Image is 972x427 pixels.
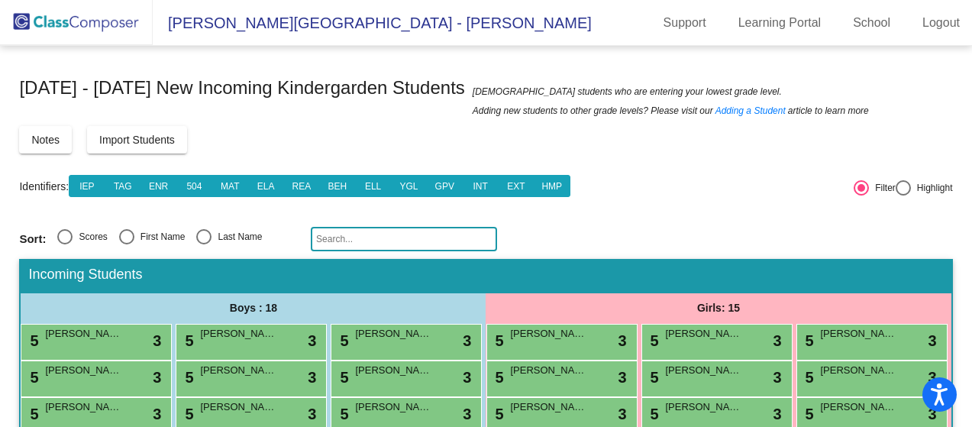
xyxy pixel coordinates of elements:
span: 3 [153,329,161,352]
button: ELL [355,175,392,197]
button: TAG [105,175,141,197]
span: 5 [647,406,659,422]
button: EXT [498,175,534,197]
span: 3 [773,366,781,389]
span: 5 [26,369,38,386]
button: REA [283,175,320,197]
span: 5 [26,406,38,422]
span: 3 [308,329,316,352]
a: School [841,11,903,35]
a: Identifiers: [19,180,69,192]
span: [PERSON_NAME] [821,363,897,378]
div: Girls: 15 [486,293,951,324]
span: 3 [308,366,316,389]
button: GPV [426,175,463,197]
span: 5 [647,332,659,349]
span: [PERSON_NAME] [666,363,742,378]
span: Sort: [19,232,46,246]
span: 5 [647,369,659,386]
span: 5 [181,332,193,349]
input: Search... [311,227,497,251]
span: [PERSON_NAME] [200,400,276,415]
span: [PERSON_NAME] [45,326,121,341]
button: ENR [140,175,177,197]
span: 3 [463,403,471,425]
button: HMP [534,175,570,197]
button: 504 [176,175,213,197]
span: 3 [153,403,161,425]
span: [PERSON_NAME] [45,363,121,378]
a: Support [651,11,719,35]
span: 5 [802,369,814,386]
button: MAT [212,175,248,197]
button: ELA [247,175,284,197]
button: Import Students [87,126,187,154]
span: [PERSON_NAME] [200,326,276,341]
a: Adding a Student [715,103,786,118]
span: [DEMOGRAPHIC_DATA] students who are entering your lowest grade level. [473,84,782,99]
span: Incoming Students [28,267,142,283]
span: [PERSON_NAME] [45,400,121,415]
span: 3 [618,403,626,425]
span: [PERSON_NAME] [821,400,897,415]
span: 5 [802,332,814,349]
span: [PERSON_NAME][GEOGRAPHIC_DATA] - [PERSON_NAME] [153,11,592,35]
span: 5 [802,406,814,422]
span: 3 [928,366,936,389]
span: 3 [928,403,936,425]
div: Scores [73,230,107,244]
span: 3 [463,366,471,389]
div: Highlight [911,181,953,195]
div: Last Name [212,230,262,244]
span: 3 [618,329,626,352]
button: Notes [19,126,72,154]
span: [DATE] - [DATE] New Incoming Kindergarden Students [19,76,464,100]
span: [PERSON_NAME] [355,326,431,341]
span: 3 [773,403,781,425]
div: Boys : 18 [21,293,486,324]
span: 3 [618,366,626,389]
span: 5 [26,332,38,349]
mat-radio-group: Select an option [19,229,299,249]
span: [PERSON_NAME] [355,363,431,378]
span: [PERSON_NAME] [666,326,742,341]
span: 5 [492,369,504,386]
span: 3 [928,329,936,352]
span: 5 [492,406,504,422]
span: 5 [336,406,348,422]
span: [PERSON_NAME] [355,400,431,415]
span: [PERSON_NAME] [200,363,276,378]
span: [PERSON_NAME] [511,363,587,378]
span: Notes [31,134,60,146]
span: [PERSON_NAME] [511,400,587,415]
span: [PERSON_NAME] [PERSON_NAME] [511,326,587,341]
a: Logout [910,11,972,35]
span: [PERSON_NAME] [821,326,897,341]
span: Import Students [99,134,175,146]
span: 5 [336,332,348,349]
button: INT [462,175,499,197]
span: [PERSON_NAME] [666,400,742,415]
span: 5 [492,332,504,349]
button: IEP [69,175,105,197]
button: BEH [319,175,356,197]
span: 5 [336,369,348,386]
span: 5 [181,406,193,422]
span: 3 [773,329,781,352]
div: Filter [869,181,896,195]
span: 3 [308,403,316,425]
div: First Name [134,230,186,244]
span: 3 [463,329,471,352]
span: 5 [181,369,193,386]
a: Learning Portal [726,11,834,35]
span: 3 [153,366,161,389]
span: Adding new students to other grade levels? Please visit our article to learn more [473,103,869,118]
button: YGL [391,175,428,197]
